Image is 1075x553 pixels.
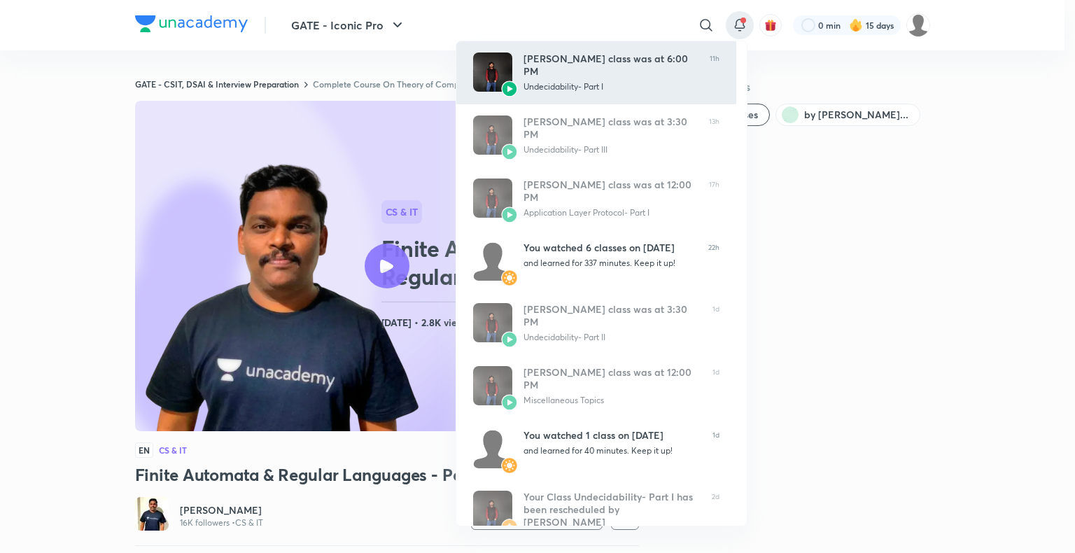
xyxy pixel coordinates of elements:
a: AvatarAvatar[PERSON_NAME] class was at 12:00 PMMiscellaneous Topics1d [456,355,736,418]
div: and learned for 337 minutes. Keep it up! [524,257,697,269]
div: [PERSON_NAME] class was at 12:00 PM [524,178,698,204]
div: [PERSON_NAME] class was at 12:00 PM [524,366,701,391]
span: 1d [712,366,719,407]
div: Undecidability- Part II [524,331,701,344]
img: Avatar [473,303,512,342]
img: Avatar [473,178,512,218]
img: Avatar [501,331,518,348]
img: Avatar [501,394,518,411]
a: AvatarAvatarYou watched 6 classes on [DATE]and learned for 337 minutes. Keep it up!22h [456,230,736,292]
div: Undecidability- Part I [524,80,698,93]
img: Avatar [501,206,518,223]
div: Application Layer Protocol- Part I [524,206,698,219]
span: 1d [712,303,719,344]
div: [PERSON_NAME] class was at 6:00 PM [524,52,698,78]
img: Avatar [473,241,512,281]
a: AvatarAvatar[PERSON_NAME] class was at 6:00 PMUndecidability- Part I11h [456,41,736,104]
img: Avatar [473,429,512,468]
a: AvatarAvatar[PERSON_NAME] class was at 3:30 PMUndecidability- Part II1d [456,292,736,355]
a: AvatarAvatar[PERSON_NAME] class was at 12:00 PMApplication Layer Protocol- Part I17h [456,167,736,230]
img: Avatar [501,143,518,160]
div: You watched 1 class on [DATE] [524,429,701,442]
div: [PERSON_NAME] class was at 3:30 PM [524,115,698,141]
span: 17h [709,178,719,219]
img: Avatar [473,366,512,405]
a: AvatarAvatarYou watched 1 class on [DATE]and learned for 40 minutes. Keep it up!1d [456,418,736,479]
img: Avatar [501,519,518,535]
img: Avatar [473,115,512,155]
img: Avatar [473,52,512,92]
span: 1d [712,429,719,468]
img: Avatar [473,491,512,530]
span: 22h [708,241,719,281]
img: Avatar [501,269,518,286]
span: 11h [710,52,719,93]
div: You watched 6 classes on [DATE] [524,241,697,254]
div: [PERSON_NAME] class was at 3:30 PM [524,303,701,328]
img: Avatar [501,457,518,474]
div: Your Class Undecidability- Part I has been rescheduled by [PERSON_NAME] [524,491,701,528]
span: 13h [709,115,719,156]
div: and learned for 40 minutes. Keep it up! [524,444,701,457]
a: AvatarAvatar[PERSON_NAME] class was at 3:30 PMUndecidability- Part III13h [456,104,736,167]
div: Undecidability- Part III [524,143,698,156]
div: Miscellaneous Topics [524,394,701,407]
img: Avatar [501,80,518,97]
